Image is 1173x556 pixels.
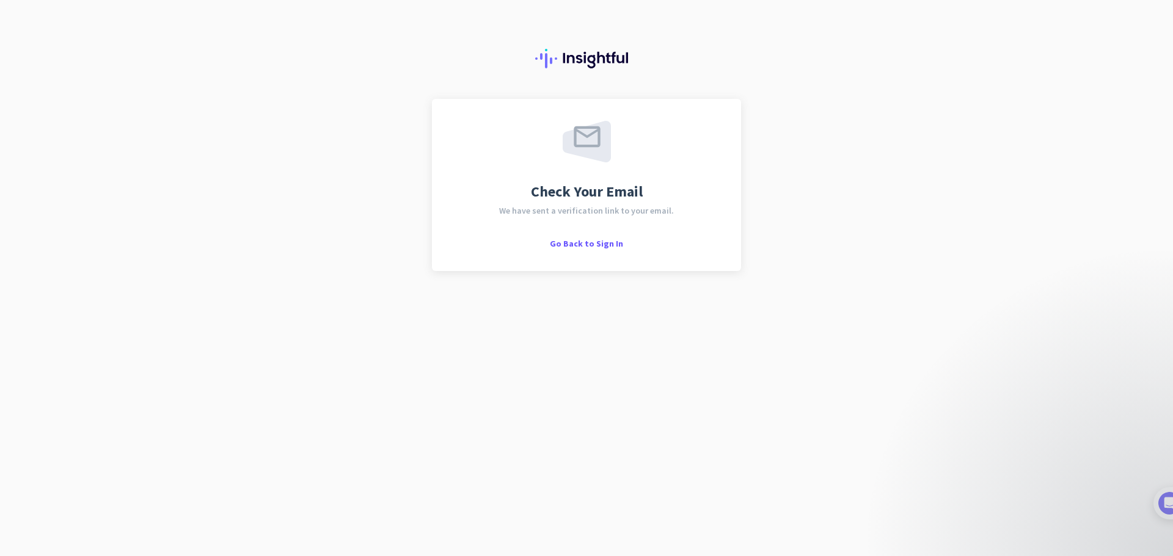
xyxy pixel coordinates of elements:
span: Check Your Email [531,184,643,199]
img: email-sent [563,121,611,162]
span: We have sent a verification link to your email. [499,206,674,215]
img: Insightful [535,49,638,68]
span: Go Back to Sign In [550,238,623,249]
